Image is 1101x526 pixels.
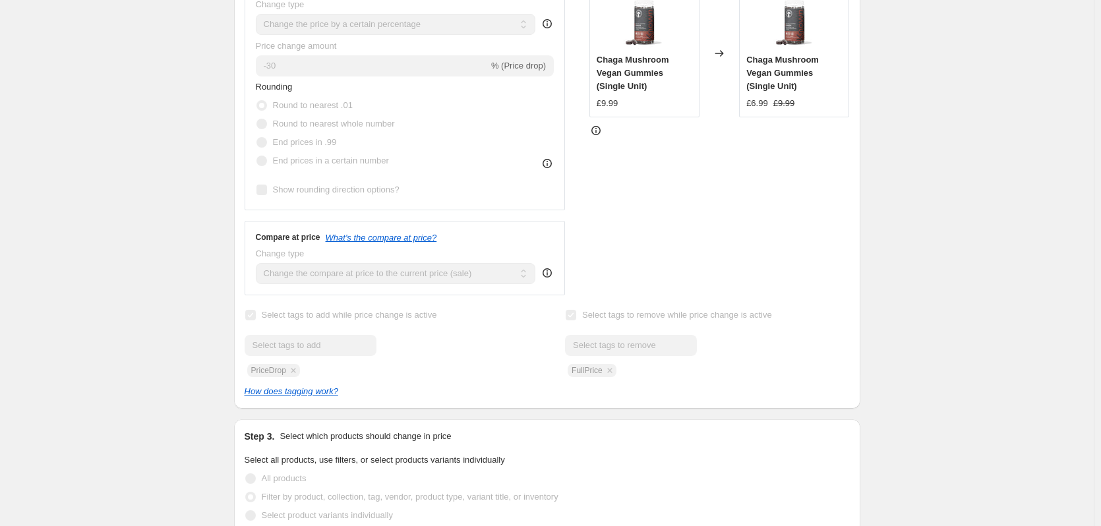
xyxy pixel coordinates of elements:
span: £9.99 [773,98,795,108]
span: Show rounding direction options? [273,185,400,194]
span: End prices in .99 [273,137,337,147]
span: £9.99 [597,98,618,108]
span: End prices in a certain number [273,156,389,165]
span: Filter by product, collection, tag, vendor, product type, variant title, or inventory [262,492,558,502]
input: -15 [256,55,489,76]
span: Select all products, use filters, or select products variants individually [245,455,505,465]
div: help [541,266,554,279]
span: Round to nearest whole number [273,119,395,129]
a: How does tagging work? [245,386,338,396]
span: £6.99 [746,98,768,108]
input: Select tags to add [245,335,376,356]
span: % (Price drop) [491,61,546,71]
input: Select tags to remove [565,335,697,356]
button: What's the compare at price? [326,233,437,243]
span: Round to nearest .01 [273,100,353,110]
span: All products [262,473,307,483]
span: Chaga Mushroom Vegan Gummies (Single Unit) [746,55,819,91]
p: Select which products should change in price [280,430,451,443]
div: help [541,17,554,30]
span: Select tags to add while price change is active [262,310,437,320]
span: Select tags to remove while price change is active [582,310,772,320]
span: Change type [256,248,305,258]
span: Select product variants individually [262,510,393,520]
h2: Step 3. [245,430,275,443]
h3: Compare at price [256,232,320,243]
span: Rounding [256,82,293,92]
span: Price change amount [256,41,337,51]
span: Chaga Mushroom Vegan Gummies (Single Unit) [597,55,669,91]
